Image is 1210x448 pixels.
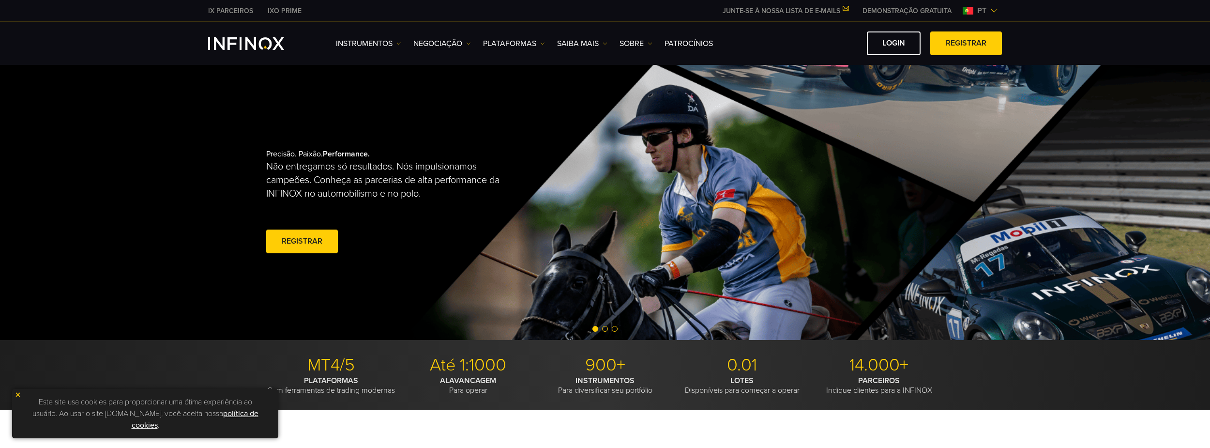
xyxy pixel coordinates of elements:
[17,394,273,433] p: Este site usa cookies para proporcionar uma ótima experiência ao usuário. Ao usar o site [DOMAIN_...
[540,376,670,395] p: Para diversificar seu portfólio
[413,38,471,49] a: NEGOCIAÇÃO
[858,376,900,386] strong: PARCEIROS
[730,376,754,386] strong: LOTES
[201,6,260,16] a: INFINOX
[266,134,571,271] div: Precisão. Paixão.
[973,5,990,16] span: pt
[677,376,807,395] p: Disponíveis para começar a operar
[930,31,1002,55] a: Registrar
[266,230,338,253] a: Registrar
[15,391,21,398] img: yellow close icon
[575,376,635,386] strong: INSTRUMENTOS
[266,160,510,201] p: Não entregamos só resultados. Nós impulsionamos campeões. Conheça as parcerias de alta performanc...
[592,326,598,332] span: Go to slide 1
[304,376,358,386] strong: PLATAFORMAS
[266,376,396,395] p: Com ferramentas de trading modernas
[814,376,944,395] p: Indique clientes para a INFINOX
[266,355,396,376] p: MT4/5
[620,38,652,49] a: SOBRE
[867,31,921,55] a: Login
[440,376,496,386] strong: ALAVANCAGEM
[208,37,307,50] a: INFINOX Logo
[715,7,855,15] a: JUNTE-SE À NOSSA LISTA DE E-MAILS
[403,376,533,395] p: Para operar
[602,326,608,332] span: Go to slide 2
[855,6,959,16] a: INFINOX MENU
[483,38,545,49] a: PLATAFORMAS
[557,38,607,49] a: Saiba mais
[403,355,533,376] p: Até 1:1000
[336,38,401,49] a: Instrumentos
[814,355,944,376] p: 14.000+
[665,38,713,49] a: Patrocínios
[612,326,618,332] span: Go to slide 3
[323,149,370,159] strong: Performance.
[540,355,670,376] p: 900+
[260,6,309,16] a: INFINOX
[677,355,807,376] p: 0.01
